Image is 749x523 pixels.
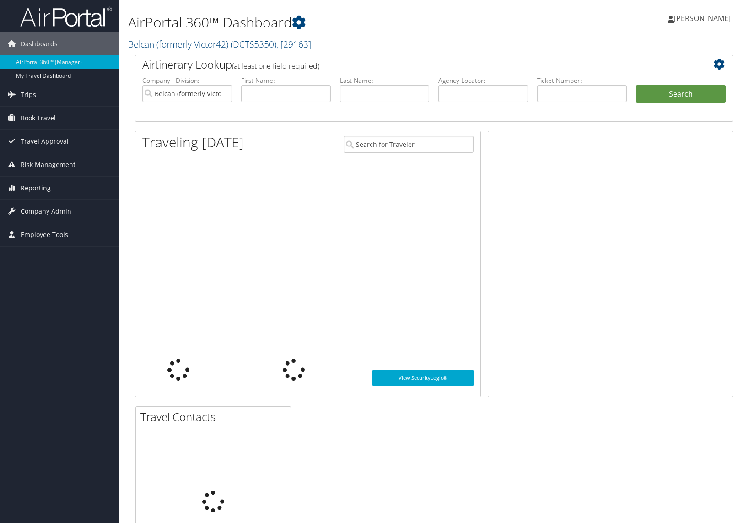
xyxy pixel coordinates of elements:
span: Employee Tools [21,223,68,246]
span: Dashboards [21,32,58,55]
h1: AirPortal 360™ Dashboard [128,13,536,32]
label: Agency Locator: [438,76,528,85]
a: Belcan (formerly Victor42) [128,38,311,50]
label: Last Name: [340,76,430,85]
span: Book Travel [21,107,56,129]
span: Trips [21,83,36,106]
a: View SecurityLogic® [372,370,474,386]
h1: Traveling [DATE] [142,133,244,152]
span: Risk Management [21,153,75,176]
button: Search [636,85,726,103]
h2: Travel Contacts [140,409,291,425]
img: airportal-logo.png [20,6,112,27]
label: First Name: [241,76,331,85]
span: (at least one field required) [232,61,319,71]
input: Search for Traveler [344,136,474,153]
label: Company - Division: [142,76,232,85]
span: Travel Approval [21,130,69,153]
label: Ticket Number: [537,76,627,85]
span: , [ 29163 ] [276,38,311,50]
span: ( DCTS5350 ) [231,38,276,50]
span: [PERSON_NAME] [674,13,731,23]
a: [PERSON_NAME] [668,5,740,32]
span: Reporting [21,177,51,199]
span: Company Admin [21,200,71,223]
h2: Airtinerary Lookup [142,57,676,72]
